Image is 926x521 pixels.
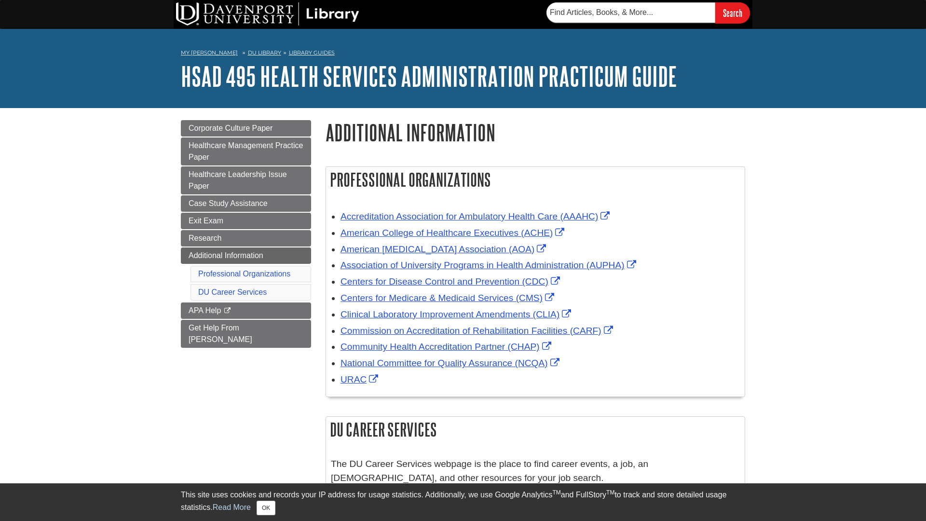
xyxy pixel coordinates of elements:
a: DU Career Services [198,288,267,296]
a: Link opens in new window [340,276,562,287]
span: Research [189,234,221,242]
a: Additional Information [181,247,311,264]
a: Link opens in new window [340,358,562,368]
a: Link opens in new window [340,260,639,270]
a: My [PERSON_NAME] [181,49,238,57]
a: Link opens in new window [340,293,557,303]
a: Library Guides [289,49,335,56]
a: Research [181,230,311,247]
img: DU Library [176,2,359,26]
a: Healthcare Leadership Issue Paper [181,166,311,194]
nav: breadcrumb [181,46,745,62]
sup: TM [606,489,614,496]
a: Link opens in new window [340,374,381,384]
a: HSAD 495 Health Services Administration Practicum Guide [181,61,677,91]
a: Professional Organizations [198,270,290,278]
span: Healthcare Management Practice Paper [189,141,303,161]
a: Link opens in new window [340,228,567,238]
a: Link opens in new window [340,244,548,254]
a: Get Help From [PERSON_NAME] [181,320,311,348]
a: Corporate Culture Paper [181,120,311,137]
sup: TM [552,489,560,496]
span: Healthcare Leadership Issue Paper [189,170,287,190]
span: Case Study Assistance [189,199,268,207]
span: APA Help [189,306,221,315]
span: Additional Information [189,251,263,260]
a: Link opens in new window [340,326,615,336]
div: Guide Page Menu [181,120,311,348]
h1: Additional Information [326,120,745,145]
span: Corporate Culture Paper [189,124,272,132]
h2: Professional Organizations [326,167,745,192]
a: DU Library [248,49,281,56]
a: Read More [213,503,251,511]
a: Exit Exam [181,213,311,229]
button: Close [257,501,275,515]
div: This site uses cookies and records your IP address for usage statistics. Additionally, we use Goo... [181,489,745,515]
a: Link opens in new window [340,211,612,221]
h2: DU Career Services [326,417,745,442]
p: The DU Career Services webpage is the place to find career events, a job, an [DEMOGRAPHIC_DATA], ... [331,457,740,485]
input: Find Articles, Books, & More... [546,2,715,23]
a: APA Help [181,302,311,319]
span: Get Help From [PERSON_NAME] [189,324,252,343]
a: Case Study Assistance [181,195,311,212]
a: Link opens in new window [340,342,554,352]
input: Search [715,2,750,23]
a: Link opens in new window [340,309,573,319]
a: Healthcare Management Practice Paper [181,137,311,165]
form: Searches DU Library's articles, books, and more [546,2,750,23]
span: Exit Exam [189,217,223,225]
i: This link opens in a new window [223,308,231,314]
